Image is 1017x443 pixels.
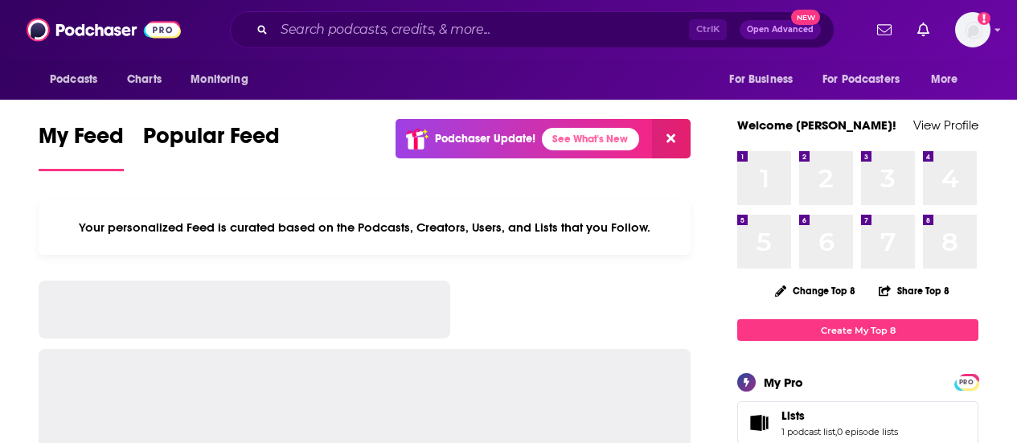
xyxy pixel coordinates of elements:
span: PRO [957,376,976,388]
div: Search podcasts, credits, & more... [230,11,835,48]
button: open menu [920,64,978,95]
span: For Business [729,68,793,91]
span: More [931,68,958,91]
span: Ctrl K [689,19,727,40]
span: Charts [127,68,162,91]
a: My Feed [39,122,124,171]
a: Create My Top 8 [737,319,978,341]
a: Welcome [PERSON_NAME]! [737,117,896,133]
p: Podchaser Update! [435,132,535,146]
div: My Pro [764,375,803,390]
svg: Add a profile image [978,12,990,25]
button: open menu [179,64,269,95]
a: See What's New [542,128,639,150]
span: Monitoring [191,68,248,91]
a: Popular Feed [143,122,280,171]
button: Show profile menu [955,12,990,47]
span: Lists [781,408,805,423]
button: Change Top 8 [765,281,865,301]
span: Open Advanced [747,26,814,34]
input: Search podcasts, credits, & more... [274,17,689,43]
button: open menu [718,64,813,95]
a: Lists [781,408,898,423]
img: Podchaser - Follow, Share and Rate Podcasts [27,14,181,45]
span: Popular Feed [143,122,280,159]
a: Show notifications dropdown [871,16,898,43]
span: Podcasts [50,68,97,91]
a: Show notifications dropdown [911,16,936,43]
button: Open AdvancedNew [740,20,821,39]
a: View Profile [913,117,978,133]
span: New [791,10,820,25]
button: open menu [812,64,923,95]
img: User Profile [955,12,990,47]
button: Share Top 8 [878,275,950,306]
span: , [835,426,837,437]
div: Your personalized Feed is curated based on the Podcasts, Creators, Users, and Lists that you Follow. [39,200,691,255]
a: 0 episode lists [837,426,898,437]
a: Charts [117,64,171,95]
a: PRO [957,375,976,388]
span: My Feed [39,122,124,159]
span: Logged in as mdekoning [955,12,990,47]
button: open menu [39,64,118,95]
span: For Podcasters [822,68,900,91]
a: Lists [743,412,775,434]
a: 1 podcast list [781,426,835,437]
